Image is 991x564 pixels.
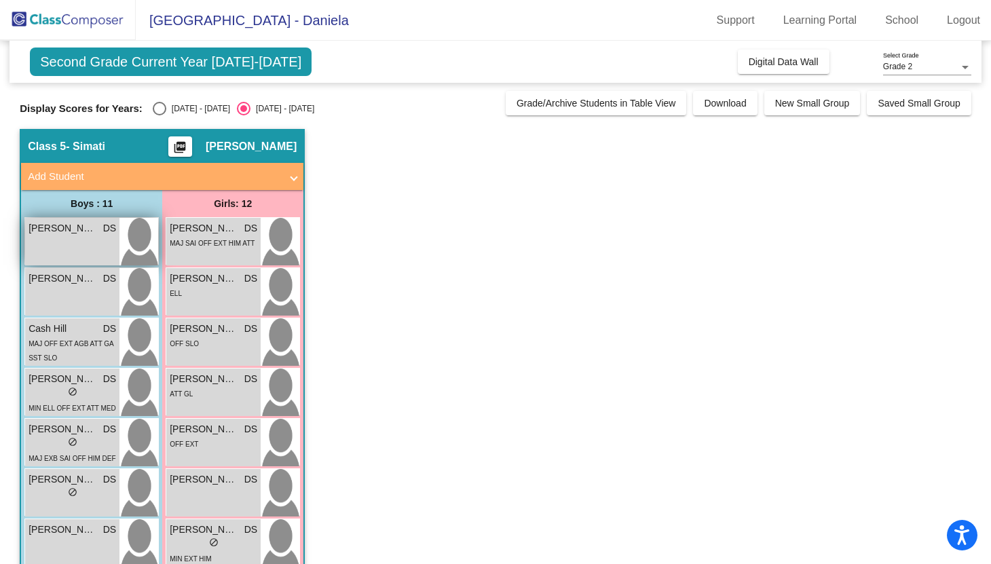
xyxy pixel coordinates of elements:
span: DS [103,472,116,487]
span: DS [103,322,116,336]
span: - Simati [66,140,105,153]
div: [DATE] - [DATE] [250,102,314,115]
span: [PERSON_NAME] [206,140,297,153]
button: Grade/Archive Students in Table View [506,91,687,115]
span: DS [244,422,257,436]
span: do_not_disturb_alt [68,387,77,396]
span: do_not_disturb_alt [68,437,77,447]
button: Saved Small Group [867,91,971,115]
span: [PERSON_NAME] [29,523,96,537]
span: Second Grade Current Year [DATE]-[DATE] [30,48,312,76]
span: Grade 2 [883,62,912,71]
span: [PERSON_NAME] [29,472,96,487]
span: [PERSON_NAME] [170,372,238,386]
mat-icon: picture_as_pdf [172,140,188,159]
span: [PERSON_NAME] [170,221,238,236]
span: DS [244,372,257,386]
span: MAJ OFF EXT AGB ATT GA SST SLO [29,340,113,362]
span: [PERSON_NAME] [29,372,96,386]
span: OFF SLO [170,340,199,347]
span: [PERSON_NAME] [170,472,238,487]
span: DS [244,322,257,336]
span: do_not_disturb_alt [209,538,219,547]
span: [PERSON_NAME] [29,221,96,236]
span: DS [103,422,116,436]
mat-expansion-panel-header: Add Student [21,163,303,190]
span: MAJ SAI OFF EXT HIM ATT [170,240,255,247]
mat-radio-group: Select an option [153,102,314,115]
span: [GEOGRAPHIC_DATA] - Daniela [136,10,349,31]
div: Boys : 11 [21,190,162,217]
a: Support [706,10,766,31]
span: [PERSON_NAME] [170,422,238,436]
span: Saved Small Group [878,98,960,109]
span: DS [244,271,257,286]
span: Digital Data Wall [749,56,819,67]
span: Class 5 [28,140,66,153]
mat-panel-title: Add Student [28,169,280,185]
span: [PERSON_NAME] [29,422,96,436]
button: Download [693,91,757,115]
span: Display Scores for Years: [20,102,143,115]
span: DS [103,221,116,236]
span: do_not_disturb_alt [68,487,77,497]
span: MAJ EXB SAI OFF HIM DEF MED GL SLO [29,455,115,476]
div: Girls: 12 [162,190,303,217]
span: [PERSON_NAME] [170,322,238,336]
a: School [874,10,929,31]
span: [PERSON_NAME] [170,523,238,537]
span: DS [103,271,116,286]
span: New Small Group [775,98,850,109]
span: Download [704,98,746,109]
button: Print Students Details [168,136,192,157]
span: MIN EXT HIM [170,555,211,563]
span: DS [244,472,257,487]
span: DS [103,523,116,537]
span: OFF EXT [170,440,198,448]
span: [PERSON_NAME] [170,271,238,286]
span: Cash Hill [29,322,96,336]
span: DS [244,523,257,537]
a: Learning Portal [772,10,868,31]
div: [DATE] - [DATE] [166,102,230,115]
a: Logout [936,10,991,31]
span: [PERSON_NAME] [29,271,96,286]
span: ATT GL [170,390,193,398]
span: DS [244,221,257,236]
span: Grade/Archive Students in Table View [517,98,676,109]
span: MIN ELL OFF EXT ATT MED SST [29,405,116,426]
span: ELL [170,290,182,297]
button: Digital Data Wall [738,50,829,74]
button: New Small Group [764,91,861,115]
span: DS [103,372,116,386]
